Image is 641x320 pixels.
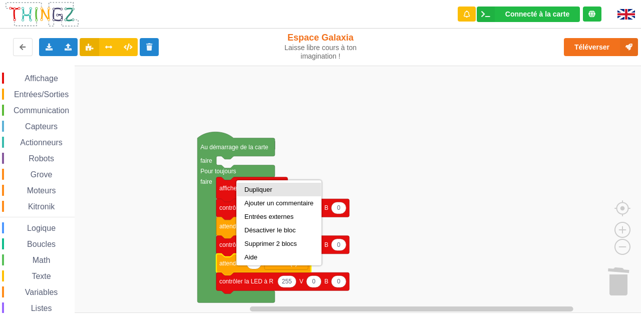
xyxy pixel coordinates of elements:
span: Capteurs [24,122,59,131]
span: Entrées/Sorties [13,90,70,99]
span: Affichage [23,74,59,83]
div: Entrées externes [244,213,313,220]
text: contrôler la LED à R [219,204,273,211]
text: contrôler la LED à R [219,241,273,248]
div: Laisse libre cours à ton imagination ! [267,44,375,61]
text: attendre [219,223,241,230]
span: Math [31,256,52,264]
text: faire [200,178,212,185]
div: Désactiver le bloc [244,226,313,234]
div: Dupliquer [244,186,313,193]
span: Variables [24,288,60,296]
div: Supprimer 2 blocs [244,240,313,247]
text: 0 [337,204,341,211]
span: Texte [30,272,52,280]
text: V [299,278,303,285]
text: 0 [312,278,315,285]
text: 0 [337,278,341,285]
div: Aide [244,253,313,261]
text: 1 [252,259,256,266]
img: thingz_logo.png [5,1,80,28]
img: gb.png [617,9,635,20]
text: B [325,204,329,211]
span: Moteurs [26,186,58,195]
text: Pour toujours [200,167,236,174]
div: Ajouter un commentaire [244,199,313,207]
span: Robots [27,154,56,163]
text: attendre [219,259,241,266]
text: Au démarrage de la carte [200,143,268,150]
text: 0 [337,241,341,248]
span: Kitronik [27,202,56,211]
span: Boucles [26,240,57,248]
div: Tu es connecté au serveur de création de Thingz [583,7,601,22]
text: 255 [282,278,292,285]
span: Grove [29,170,54,179]
text: afficher [219,184,239,191]
text: faire [200,157,212,164]
text: contrôler la LED à R [219,278,273,285]
div: Espace Galaxia [267,32,375,61]
span: Communication [12,106,71,115]
span: Logique [26,224,57,232]
text: seconde(s) [267,259,297,266]
span: Actionneurs [19,138,64,147]
text: B [325,278,329,285]
button: Téléverser [564,38,638,56]
div: Ta base fonctionne bien ! [477,7,580,22]
span: Listes [30,304,54,312]
div: Connecté à la carte [505,11,569,18]
text: B [325,241,329,248]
